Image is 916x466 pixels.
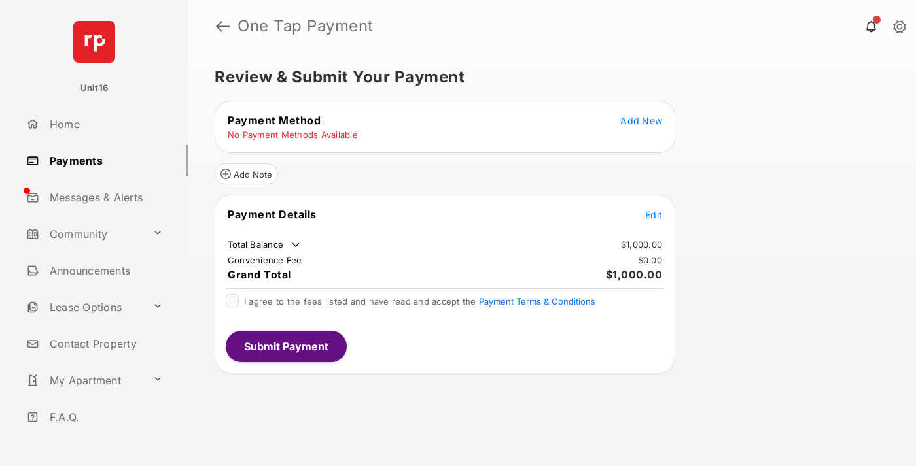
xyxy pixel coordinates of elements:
[73,21,115,63] img: svg+xml;base64,PHN2ZyB4bWxucz0iaHR0cDovL3d3dy53My5vcmcvMjAwMC9zdmciIHdpZHRoPSI2NCIgaGVpZ2h0PSI2NC...
[21,218,147,250] a: Community
[215,69,879,85] h5: Review & Submit Your Payment
[21,145,188,176] a: Payments
[606,268,663,281] span: $1,000.00
[228,268,291,281] span: Grand Total
[21,291,147,323] a: Lease Options
[80,82,109,95] p: Unit16
[227,129,359,141] td: No Payment Methods Available
[244,296,595,307] span: I agree to the fees listed and have read and accept the
[645,208,662,221] button: Edit
[21,182,188,213] a: Messages & Alerts
[21,401,188,433] a: F.A.Q.
[620,114,662,127] button: Add New
[21,365,147,396] a: My Apartment
[21,108,188,140] a: Home
[620,115,662,126] span: Add New
[479,296,595,307] button: I agree to the fees listed and have read and accept the
[21,255,188,286] a: Announcements
[637,254,663,266] td: $0.00
[21,328,188,359] a: Contact Property
[226,331,347,362] button: Submit Payment
[238,18,374,34] strong: One Tap Payment
[227,254,303,266] td: Convenience Fee
[227,239,302,252] td: Total Balance
[645,209,662,220] span: Edit
[215,163,278,184] button: Add Note
[228,208,317,221] span: Payment Details
[228,114,321,127] span: Payment Method
[620,239,663,250] td: $1,000.00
